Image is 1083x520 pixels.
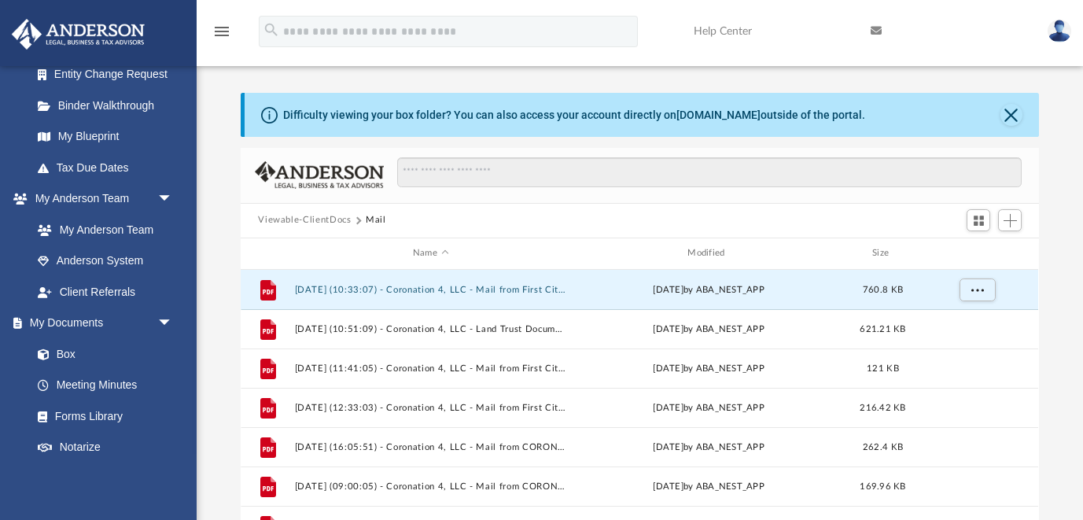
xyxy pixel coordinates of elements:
[22,152,197,183] a: Tax Due Dates
[295,363,566,374] button: [DATE] (11:41:05) - Coronation 4, LLC - Mail from First Citizens Bank.pdf
[573,282,845,297] div: [DATE] by ABA_NEST_APP
[22,370,189,401] a: Meeting Minutes
[212,30,231,41] a: menu
[295,442,566,452] button: [DATE] (16:05:51) - Coronation 4, LLC - Mail from CORONATION 4 LLC.pdf
[922,246,1032,260] div: id
[22,245,189,277] a: Anderson System
[22,121,189,153] a: My Blueprint
[573,246,845,260] div: Modified
[22,214,181,245] a: My Anderson Team
[573,400,845,415] div: [DATE] by ABA_NEST_APP
[11,308,189,339] a: My Documentsarrow_drop_down
[1000,104,1022,126] button: Close
[7,19,149,50] img: Anderson Advisors Platinum Portal
[22,90,197,121] a: Binder Walkthrough
[960,278,996,301] button: More options
[294,246,566,260] div: Name
[1048,20,1071,42] img: User Pic
[573,361,845,375] div: [DATE] by ABA_NEST_APP
[860,324,906,333] span: 621.21 KB
[248,246,287,260] div: id
[573,440,845,454] div: [DATE] by ABA_NEST_APP
[22,276,189,308] a: Client Referrals
[295,481,566,492] button: [DATE] (09:00:05) - Coronation 4, LLC - Mail from CORONATION 4 LLC.pdf
[366,213,386,227] button: Mail
[676,109,761,121] a: [DOMAIN_NAME]
[573,322,845,336] div: [DATE] by ABA_NEST_APP
[22,432,189,463] a: Notarize
[998,209,1022,231] button: Add
[573,479,845,493] div: [DATE] by ABA_NEST_APP
[397,157,1022,187] input: Search files and folders
[868,363,900,372] span: 121 KB
[157,183,189,216] span: arrow_drop_down
[860,481,906,490] span: 169.96 KB
[157,308,189,340] span: arrow_drop_down
[283,107,865,124] div: Difficulty viewing your box folder? You can also access your account directly on outside of the p...
[863,442,903,451] span: 262.4 KB
[22,400,181,432] a: Forms Library
[860,403,906,411] span: 216.42 KB
[967,209,990,231] button: Switch to Grid View
[263,21,280,39] i: search
[852,246,915,260] div: Size
[11,463,189,494] a: Online Learningarrow_drop_down
[22,59,197,90] a: Entity Change Request
[22,338,181,370] a: Box
[295,285,566,295] button: [DATE] (10:33:07) - Coronation 4, LLC - Mail from First Citizens Bank.pdf
[157,463,189,495] span: arrow_drop_down
[258,213,351,227] button: Viewable-ClientDocs
[863,285,903,293] span: 760.8 KB
[212,22,231,41] i: menu
[295,403,566,413] button: [DATE] (12:33:03) - Coronation 4, LLC - Mail from First Citizens Bank.pdf
[295,324,566,334] button: [DATE] (10:51:09) - Coronation 4, LLC - Land Trust Documents from Cumberland County Tax Administr...
[11,183,189,215] a: My Anderson Teamarrow_drop_down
